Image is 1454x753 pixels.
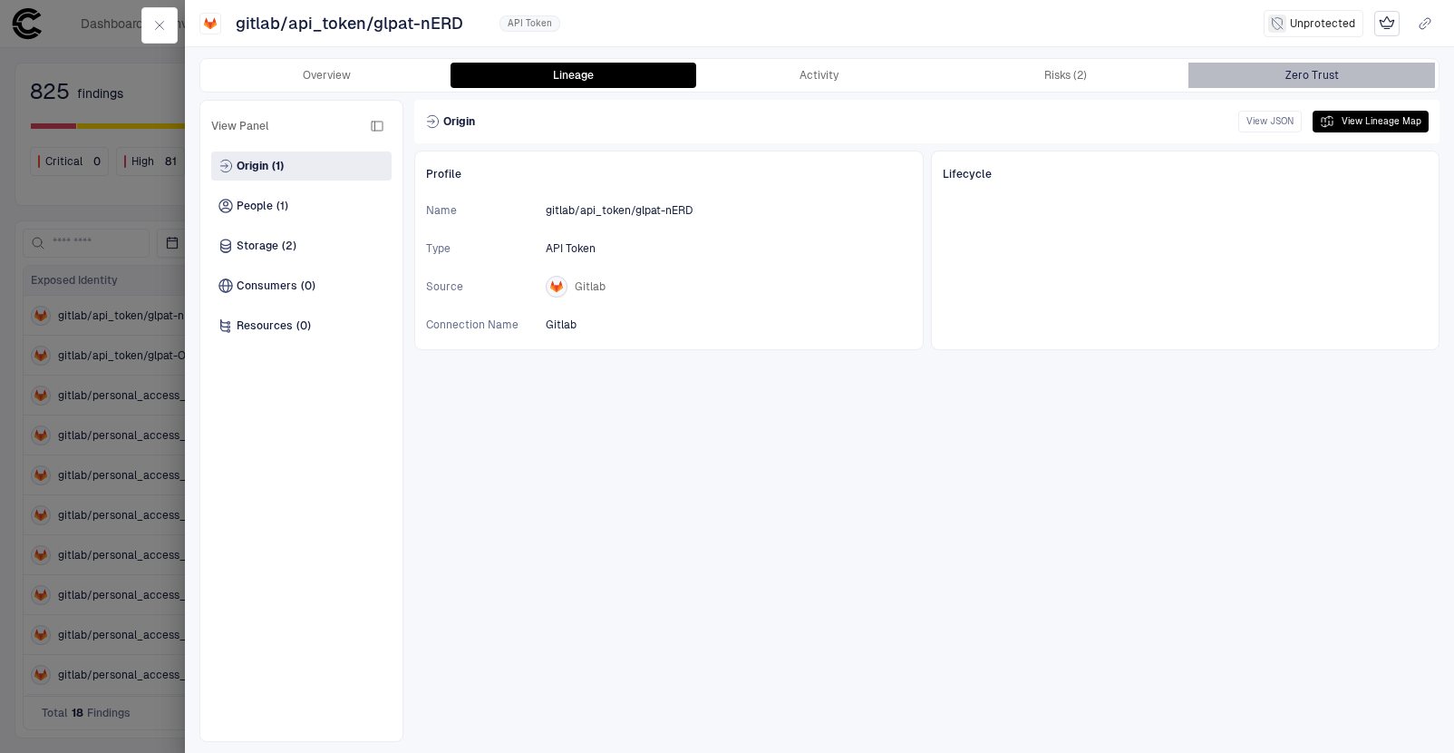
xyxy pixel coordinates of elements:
[276,199,288,213] span: (1)
[296,318,311,333] span: (0)
[1044,68,1087,83] div: Risks (2)
[1290,16,1355,31] span: Unprotected
[546,203,693,218] span: gitlab/api_token/glpat-nERD
[696,63,943,88] button: Activity
[301,279,315,293] span: (0)
[943,162,1429,186] div: Lifecycle
[542,272,631,301] button: Gitlab
[542,310,602,339] button: Gitlab
[426,241,535,256] span: Type
[546,241,596,256] span: API Token
[426,318,535,332] span: Connection Name
[542,196,718,225] button: gitlab/api_token/glpat-nERD
[272,159,284,173] span: (1)
[236,13,463,34] span: gitlab/api_token/glpat-nERD
[237,279,297,293] span: Consumers
[426,279,535,294] span: Source
[211,119,269,133] span: View Panel
[1285,68,1339,83] div: Zero Trust
[1238,111,1302,132] button: View JSON
[546,318,577,332] span: Gitlab
[237,159,268,173] span: Origin
[204,63,451,88] button: Overview
[443,114,475,129] span: Origin
[575,279,606,294] span: Gitlab
[426,203,535,218] span: Name
[203,16,218,31] div: Gitlab
[232,9,489,38] button: gitlab/api_token/glpat-nERD
[451,63,697,88] button: Lineage
[1313,111,1429,132] button: View Lineage Map
[1374,11,1400,36] div: Mark as Crown Jewel
[508,17,552,30] span: API Token
[542,234,621,263] button: API Token
[426,162,912,186] div: Profile
[237,239,278,253] span: Storage
[237,199,273,213] span: People
[549,279,564,294] div: Gitlab
[282,239,296,253] span: (2)
[237,318,293,333] span: Resources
